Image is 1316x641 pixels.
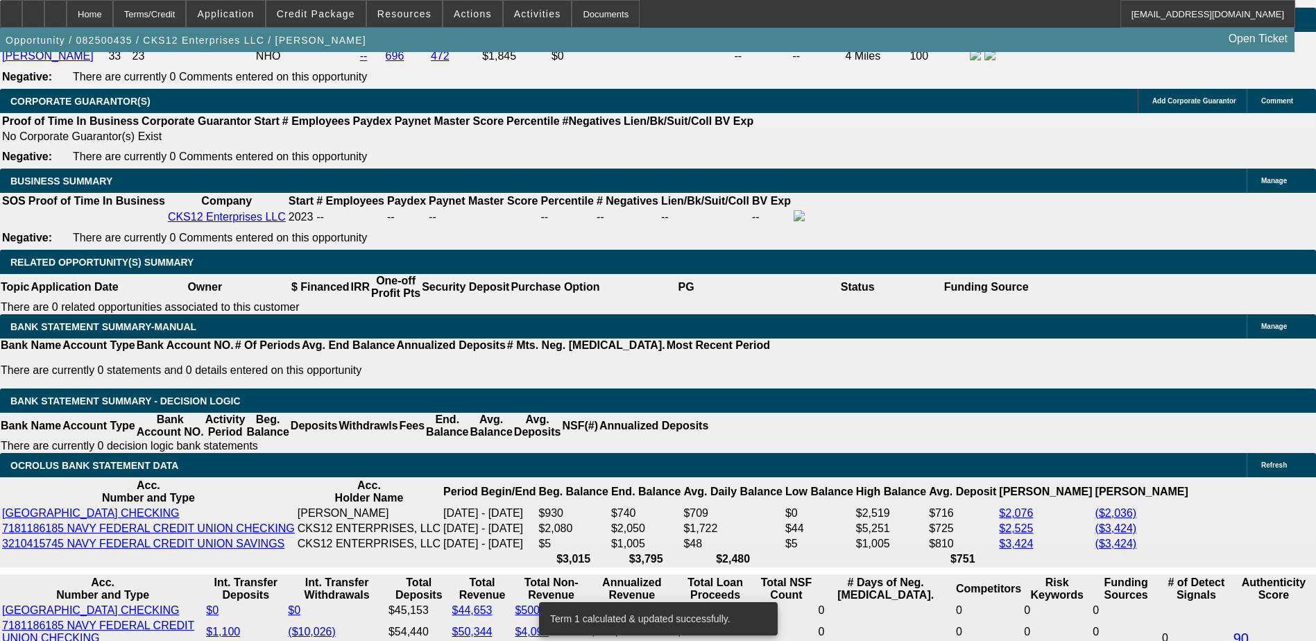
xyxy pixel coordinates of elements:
[1092,604,1160,617] td: 0
[73,232,367,243] span: There are currently 0 Comments entered on this opportunity
[539,602,772,635] div: Term 1 calculated & updated successfully.
[660,210,750,225] td: --
[999,522,1033,534] a: $2,525
[610,506,681,520] td: $740
[288,626,336,638] a: ($10,026)
[2,151,52,162] b: Negative:
[205,413,246,439] th: Activity Period
[201,195,252,207] b: Company
[1,114,139,128] th: Proof of Time In Business
[421,274,510,300] th: Security Deposit
[756,604,816,617] td: 0
[443,479,536,505] th: Period Begin/End
[683,506,783,520] td: $709
[316,211,324,223] span: --
[395,115,504,127] b: Paynet Master Score
[1233,576,1315,602] th: Authenticity Score
[666,339,771,352] th: Most Recent Period
[289,195,314,207] b: Start
[855,537,927,551] td: $1,005
[246,413,289,439] th: Beg. Balance
[316,195,384,207] b: # Employees
[1,130,760,144] td: No Corporate Guarantor(s) Exist
[785,506,854,520] td: $0
[2,507,179,519] a: [GEOGRAPHIC_DATA] CHECKING
[610,479,681,505] th: End. Balance
[928,506,997,520] td: $716
[538,522,608,536] td: $2,080
[845,49,908,64] td: 4 Miles
[2,538,284,549] a: 3210415745 NAVY FEDERAL CREDIT UNION SAVINGS
[10,176,112,187] span: BUSINESS SUMMARY
[683,537,783,551] td: $48
[998,479,1093,505] th: [PERSON_NAME]
[999,507,1033,519] a: $2,076
[297,537,441,551] td: CKS12 ENTERPRISES, LLC
[431,50,450,62] a: 472
[370,274,421,300] th: One-off Profit Pts
[597,211,658,223] div: --
[504,1,572,27] button: Activities
[928,479,997,505] th: Avg. Deposit
[1023,604,1091,617] td: 0
[1095,479,1189,505] th: [PERSON_NAME]
[597,195,658,207] b: # Negatives
[452,576,513,602] th: Total Revenue
[28,194,166,208] th: Proof of Time In Business
[136,339,234,352] th: Bank Account NO.
[756,576,816,602] th: Sum of the Total NSF Count and Total Overdraft Fee Count from Ocrolus
[395,339,506,352] th: Annualized Deposits
[1261,461,1287,469] span: Refresh
[792,49,844,64] td: --
[30,274,119,300] th: Application Date
[469,413,513,439] th: Avg. Balance
[425,413,469,439] th: End. Balance
[752,195,791,207] b: BV Exp
[10,460,178,471] span: OCROLUS BANK STATEMENT DATA
[388,604,450,617] td: $45,153
[119,274,291,300] th: Owner
[1095,538,1137,549] a: ($3,424)
[676,576,755,602] th: Total Loan Proceeds
[610,522,681,536] td: $2,050
[73,71,367,83] span: There are currently 0 Comments entered on this opportunity
[515,626,549,638] a: $4,095
[909,49,968,64] td: 100
[282,115,350,127] b: # Employees
[955,576,1022,602] th: Competitors
[506,115,559,127] b: Percentile
[2,604,179,616] a: [GEOGRAPHIC_DATA] CHECKING
[661,195,749,207] b: Lien/Bk/Suit/Coll
[1092,576,1160,602] th: Funding Sources
[136,413,205,439] th: Bank Account NO.
[454,8,492,19] span: Actions
[287,576,386,602] th: Int. Transfer Withdrawals
[142,115,251,127] b: Corporate Guarantor
[715,115,753,127] b: BV Exp
[386,50,404,62] a: 696
[266,1,366,27] button: Credit Package
[683,522,783,536] td: $1,722
[277,8,355,19] span: Credit Package
[538,479,608,505] th: Beg. Balance
[353,115,392,127] b: Paydex
[955,604,1022,617] td: 0
[1,576,204,602] th: Acc. Number and Type
[388,576,450,602] th: Total Deposits
[970,49,981,60] img: facebook-icon.png
[297,479,441,505] th: Acc. Holder Name
[288,210,314,225] td: 2023
[367,1,442,27] button: Resources
[168,211,286,223] a: CKS12 Enterprises LLC
[1095,507,1137,519] a: ($2,036)
[6,35,366,46] span: Opportunity / 082500435 / CKS12 Enterprises LLC / [PERSON_NAME]
[817,604,954,617] td: 0
[62,339,136,352] th: Account Type
[510,274,600,300] th: Purchase Option
[481,49,549,64] td: $1,845
[1,194,26,208] th: SOS
[386,210,427,225] td: --
[62,413,136,439] th: Account Type
[10,96,151,107] span: CORPORATE GUARANTOR(S)
[377,8,431,19] span: Resources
